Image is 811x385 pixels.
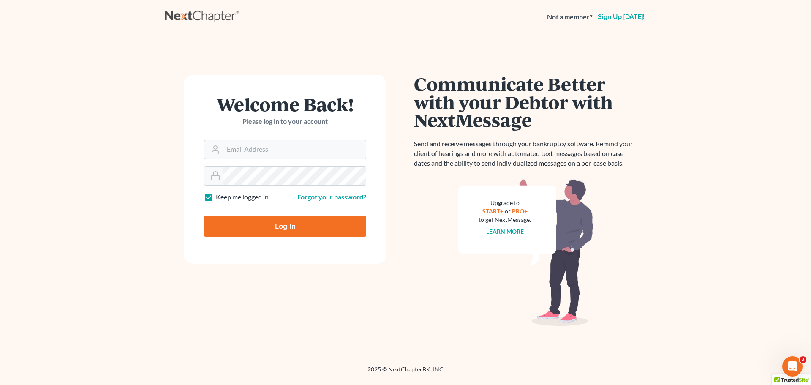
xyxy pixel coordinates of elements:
[458,178,593,326] img: nextmessage_bg-59042aed3d76b12b5cd301f8e5b87938c9018125f34e5fa2b7a6b67550977c72.svg
[512,208,528,215] a: PRO+
[216,192,269,202] label: Keep me logged in
[782,356,803,377] iframe: Intercom live chat
[223,140,366,159] input: Email Address
[596,14,646,20] a: Sign up [DATE]!
[204,95,366,113] h1: Welcome Back!
[479,199,531,207] div: Upgrade to
[297,193,366,201] a: Forgot your password?
[204,216,366,237] input: Log In
[414,139,638,168] p: Send and receive messages through your bankruptcy software. Remind your client of hearings and mo...
[414,75,638,129] h1: Communicate Better with your Debtor with NextMessage
[482,208,503,215] a: START+
[479,216,531,224] div: to get NextMessage.
[800,356,806,363] span: 3
[486,228,524,235] a: Learn more
[204,117,366,126] p: Please log in to your account
[505,208,511,215] span: or
[165,365,646,380] div: 2025 © NextChapterBK, INC
[547,12,593,22] strong: Not a member?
